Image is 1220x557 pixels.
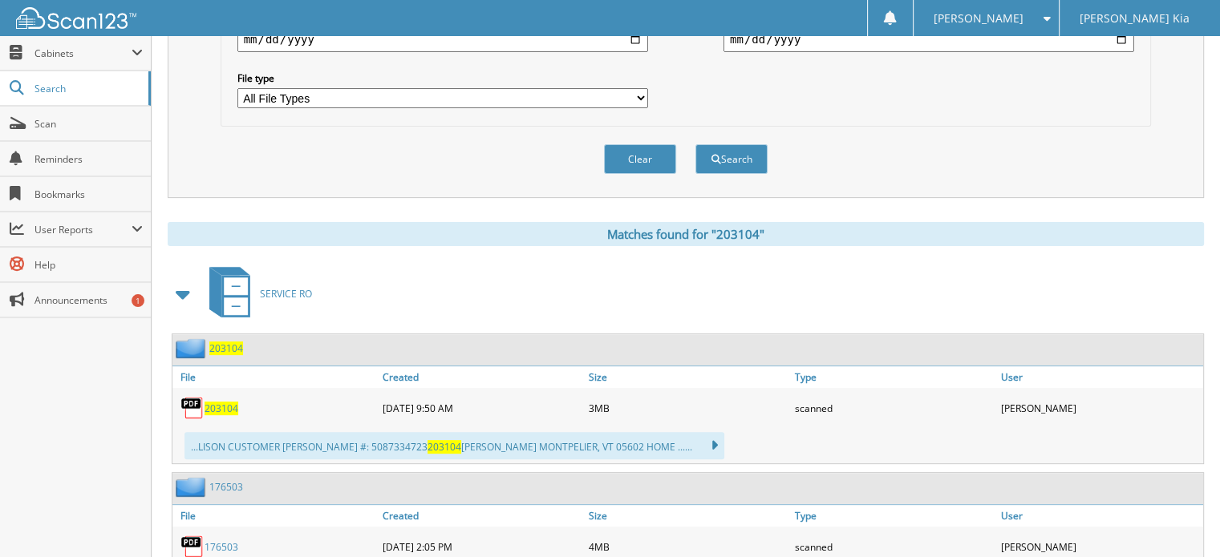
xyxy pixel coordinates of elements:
[585,392,791,424] div: 3MB
[34,117,143,131] span: Scan
[934,14,1023,23] span: [PERSON_NAME]
[34,258,143,272] span: Help
[34,293,143,307] span: Announcements
[791,505,997,527] a: Type
[34,152,143,166] span: Reminders
[172,505,379,527] a: File
[260,287,312,301] span: SERVICE RO
[237,71,648,85] label: File type
[695,144,768,174] button: Search
[997,505,1203,527] a: User
[428,440,461,454] span: 203104
[209,480,243,494] a: 176503
[34,188,143,201] span: Bookmarks
[176,477,209,497] img: folder2.png
[585,505,791,527] a: Size
[379,505,585,527] a: Created
[34,223,132,236] span: User Reports
[723,26,1134,52] input: end
[379,392,585,424] div: [DATE] 9:50 AM
[172,366,379,388] a: File
[791,366,997,388] a: Type
[34,46,132,60] span: Cabinets
[997,366,1203,388] a: User
[585,366,791,388] a: Size
[132,294,144,307] div: 1
[176,338,209,358] img: folder2.png
[209,341,243,355] a: 203104
[34,82,140,95] span: Search
[168,222,1204,246] div: Matches found for "203104"
[205,402,238,415] a: 203104
[200,262,312,325] a: SERVICE RO
[1080,14,1190,23] span: [PERSON_NAME] Kia
[791,392,997,424] div: scanned
[16,7,136,29] img: scan123-logo-white.svg
[379,366,585,388] a: Created
[184,432,724,459] div: ...LISON CUSTOMER [PERSON_NAME] #: 5087334723 [PERSON_NAME] MONTPELIER, VT 05602 HOME ......
[604,144,676,174] button: Clear
[205,540,238,554] a: 176503
[180,396,205,420] img: PDF.png
[997,392,1203,424] div: [PERSON_NAME]
[237,26,648,52] input: start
